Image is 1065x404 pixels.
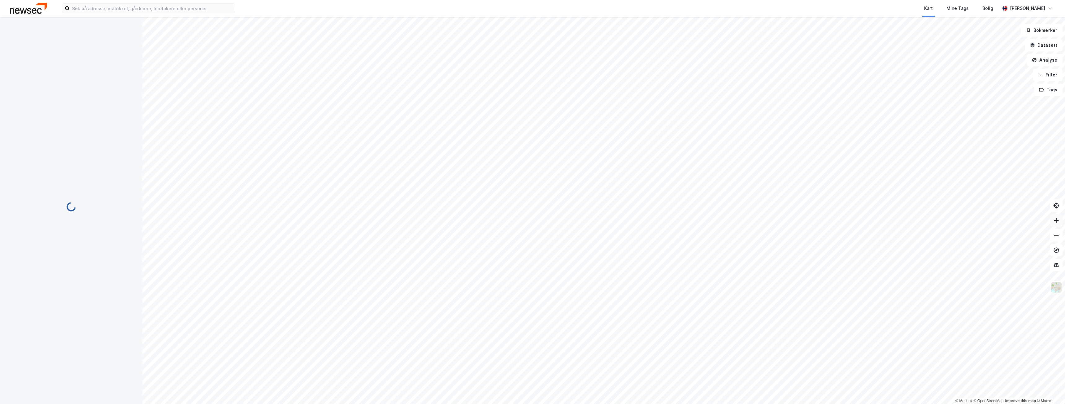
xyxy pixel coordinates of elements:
[1034,374,1065,404] iframe: Chat Widget
[1010,5,1045,12] div: [PERSON_NAME]
[1027,54,1063,66] button: Analyse
[1025,39,1063,51] button: Datasett
[924,5,933,12] div: Kart
[66,202,76,212] img: spinner.a6d8c91a73a9ac5275cf975e30b51cfb.svg
[1034,374,1065,404] div: Kontrollprogram for chat
[946,5,969,12] div: Mine Tags
[974,399,1004,403] a: OpenStreetMap
[1034,84,1063,96] button: Tags
[10,3,47,14] img: newsec-logo.f6e21ccffca1b3a03d2d.png
[1050,281,1062,293] img: Z
[1005,399,1036,403] a: Improve this map
[70,4,235,13] input: Søk på adresse, matrikkel, gårdeiere, leietakere eller personer
[1033,69,1063,81] button: Filter
[955,399,972,403] a: Mapbox
[1021,24,1063,37] button: Bokmerker
[982,5,993,12] div: Bolig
